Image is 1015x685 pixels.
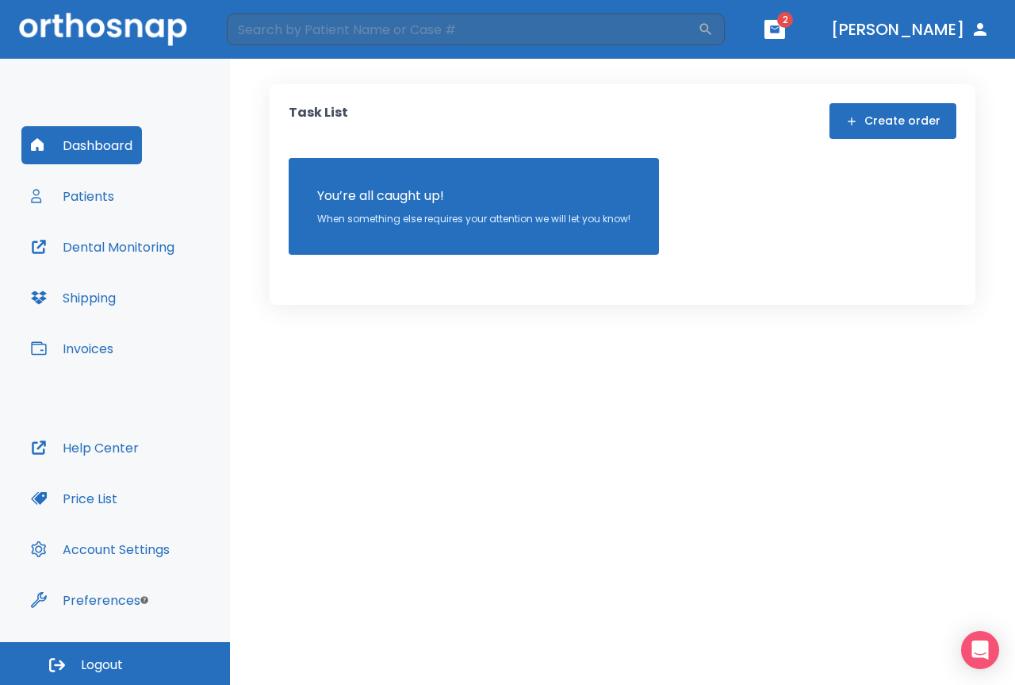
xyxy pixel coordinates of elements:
[21,581,150,619] button: Preferences
[19,13,187,45] img: Orthosnap
[317,212,630,226] p: When something else requires your attention we will let you know!
[825,15,996,44] button: [PERSON_NAME]
[289,103,348,139] p: Task List
[777,12,793,28] span: 2
[317,187,630,206] p: You’re all caught up!
[21,126,142,164] button: Dashboard
[21,177,124,215] button: Patients
[961,631,999,669] div: Open Intercom Messenger
[21,479,127,518] button: Price List
[21,429,148,467] button: Help Center
[137,593,151,607] div: Tooltip anchor
[21,329,123,368] button: Invoices
[21,279,125,317] button: Shipping
[81,656,123,674] span: Logout
[829,103,956,139] button: Create order
[21,228,184,266] button: Dental Monitoring
[21,530,179,568] button: Account Settings
[227,13,698,45] input: Search by Patient Name or Case #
